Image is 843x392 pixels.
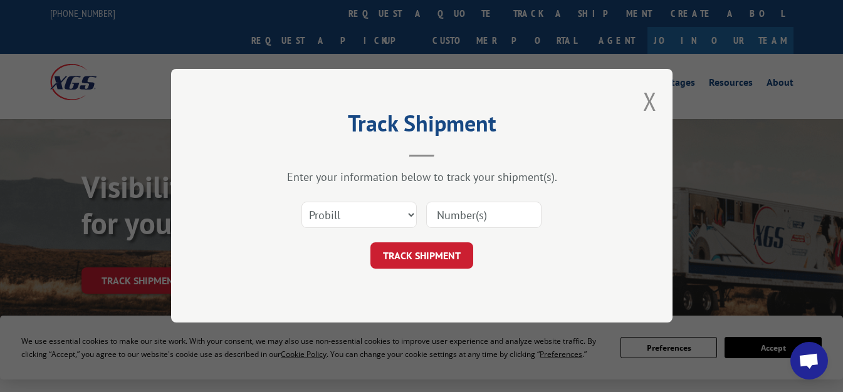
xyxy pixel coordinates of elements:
button: TRACK SHIPMENT [370,243,473,269]
h2: Track Shipment [234,115,610,138]
div: Enter your information below to track your shipment(s). [234,170,610,185]
div: Open chat [790,342,828,379]
button: Close modal [643,85,657,118]
input: Number(s) [426,202,542,229]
